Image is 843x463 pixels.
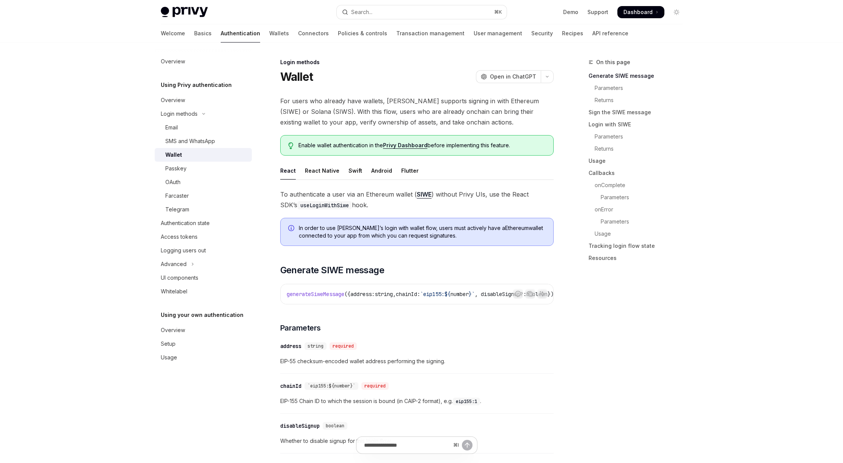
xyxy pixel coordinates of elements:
[155,285,252,298] a: Whitelabel
[338,24,387,43] a: Policies & controls
[280,397,554,406] span: EIP-155 Chain ID to which the session is bound (in CAIP-2 format), e.g. .
[589,131,689,143] a: Parameters
[589,240,689,252] a: Tracking login flow state
[155,337,252,351] a: Setup
[589,228,689,240] a: Usage
[155,55,252,68] a: Overview
[523,291,526,298] span: :
[165,178,181,187] div: OAuth
[280,70,313,83] h1: Wallet
[280,422,320,430] div: disableSignup
[155,121,252,134] a: Email
[165,191,189,200] div: Farcaster
[165,137,215,146] div: SMS and WhatsApp
[194,24,212,43] a: Basics
[280,342,301,350] div: address
[161,24,185,43] a: Welcome
[308,343,323,349] span: string
[444,291,451,298] span: ${
[525,289,535,299] button: Copy the contents from the code block
[349,162,362,180] div: Swift
[401,162,419,180] div: Flutter
[476,70,541,83] button: Open in ChatGPT
[161,96,185,105] div: Overview
[451,291,469,298] span: number
[375,291,393,298] span: string
[161,232,198,241] div: Access tokens
[165,150,182,159] div: Wallet
[155,257,252,271] button: Toggle Advanced section
[462,440,473,450] button: Send message
[165,123,178,132] div: Email
[383,142,427,149] a: Privy Dashboard
[531,24,553,43] a: Security
[537,289,547,299] button: Ask AI
[155,323,252,337] a: Overview
[589,70,689,82] a: Generate SIWE message
[161,287,187,296] div: Whitelabel
[155,107,252,121] button: Toggle Login methods section
[351,8,372,17] div: Search...
[298,24,329,43] a: Connectors
[490,73,536,80] span: Open in ChatGPT
[344,291,350,298] span: ({
[161,260,187,269] div: Advanced
[589,118,689,131] a: Login with SIWE
[589,94,689,106] a: Returns
[280,162,296,180] div: React
[269,24,289,43] a: Wallets
[155,93,252,107] a: Overview
[589,191,689,203] a: Parameters
[475,291,523,298] span: , disableSignup?
[161,57,185,66] div: Overview
[563,8,578,16] a: Demo
[155,148,252,162] a: Wallet
[361,382,389,390] div: required
[161,246,206,255] div: Logging users out
[161,273,198,282] div: UI components
[562,24,583,43] a: Recipes
[280,357,554,366] span: EIP-55 checksum-encoded wallet address performing the signing.
[280,264,384,276] span: Generate SIWE message
[155,271,252,285] a: UI components
[155,175,252,189] a: OAuth
[589,167,689,179] a: Callbacks
[417,191,432,198] a: SIWE
[472,291,475,298] span: `
[155,162,252,175] a: Passkey
[280,382,301,390] div: chainId
[592,24,628,43] a: API reference
[308,383,355,389] span: `eip155:${number}`
[364,437,450,454] input: Ask a question...
[161,80,232,90] h5: Using Privy authentication
[298,142,545,149] span: Enable wallet authentication in the before implementing this feature.
[623,8,653,16] span: Dashboard
[596,58,630,67] span: On this page
[155,203,252,216] a: Telegram
[305,162,339,180] div: React Native
[589,143,689,155] a: Returns
[589,179,689,191] a: onComplete
[155,351,252,364] a: Usage
[288,142,294,149] svg: Tip
[393,291,396,298] span: ,
[494,9,502,15] span: ⌘ K
[165,205,189,214] div: Telegram
[161,109,198,118] div: Login methods
[221,24,260,43] a: Authentication
[280,58,554,66] div: Login methods
[589,155,689,167] a: Usage
[337,5,507,19] button: Open search
[297,201,352,209] code: useLoginWithSiwe
[326,423,344,429] span: boolean
[670,6,683,18] button: Toggle dark mode
[280,323,321,333] span: Parameters
[589,252,689,264] a: Resources
[371,162,392,180] div: Android
[350,291,375,298] span: address:
[453,398,480,405] code: eip155:1
[155,216,252,230] a: Authentication state
[589,216,689,228] a: Parameters
[420,291,444,298] span: `eip155:
[474,24,522,43] a: User management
